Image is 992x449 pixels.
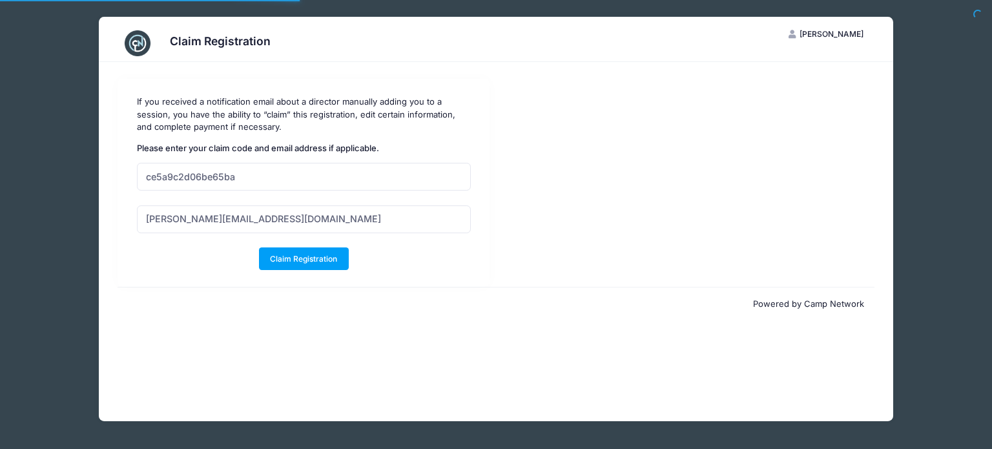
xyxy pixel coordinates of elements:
button: [PERSON_NAME] [778,23,874,45]
input: Email [137,205,471,233]
input: Claim Code [137,163,471,191]
button: Claim Registration [259,247,349,269]
p: Please enter your claim code and email address if applicable. [137,142,471,155]
img: CampNetwork [125,30,150,56]
h3: Claim Registration [170,34,271,48]
p: Powered by Camp Network [129,298,864,311]
p: If you received a notification email about a director manually adding you to a session, you have ... [137,96,471,134]
span: [PERSON_NAME] [800,29,863,39]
